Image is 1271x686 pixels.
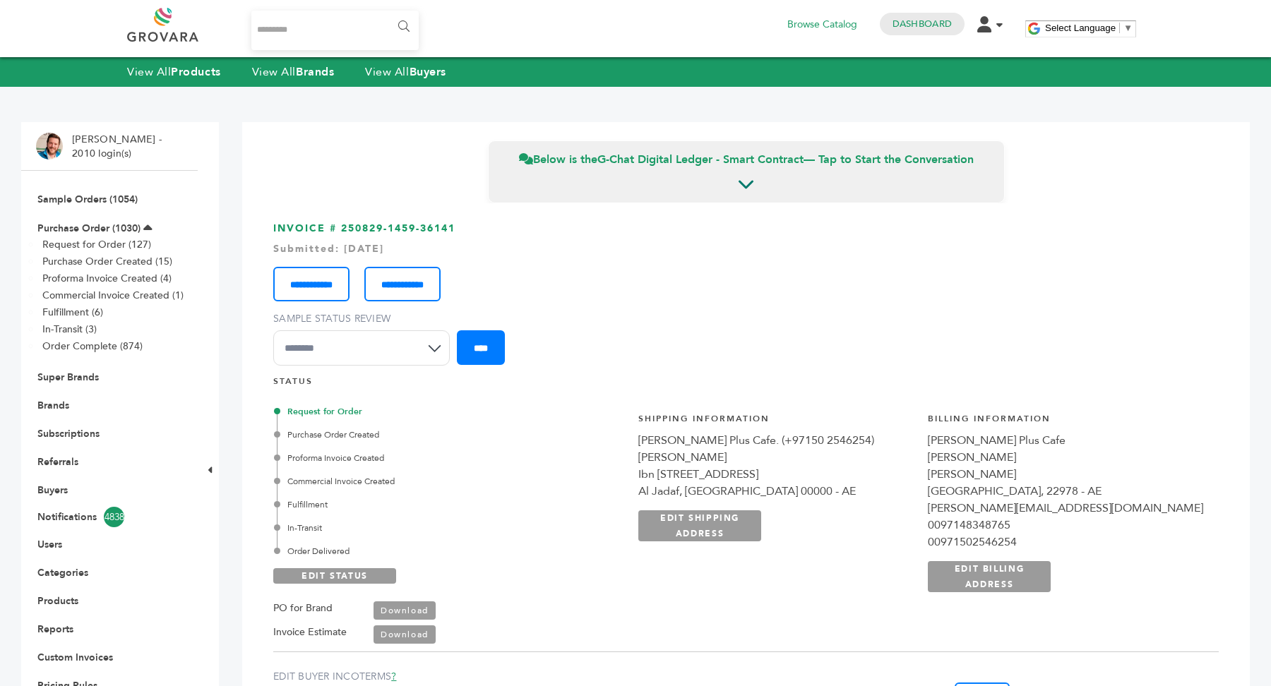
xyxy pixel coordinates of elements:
[928,517,1203,534] div: 0097148348765
[127,64,221,80] a: View AllProducts
[928,483,1203,500] div: [GEOGRAPHIC_DATA], 22978 - AE
[638,413,914,432] h4: Shipping Information
[1045,23,1116,33] span: Select Language
[928,500,1203,517] div: [PERSON_NAME][EMAIL_ADDRESS][DOMAIN_NAME]
[273,242,1219,256] div: Submitted: [DATE]
[638,466,914,483] div: Ibn [STREET_ADDRESS]
[519,152,974,167] span: Below is the — Tap to Start the Conversation
[37,193,138,206] a: Sample Orders (1054)
[928,449,1203,466] div: [PERSON_NAME]
[37,483,68,497] a: Buyers
[277,405,604,418] div: Request for Order
[638,510,761,541] a: EDIT SHIPPING ADDRESS
[277,428,604,441] div: Purchase Order Created
[277,545,604,558] div: Order Delivered
[37,399,69,412] a: Brands
[37,455,78,469] a: Referrals
[638,432,914,449] div: [PERSON_NAME] Plus Cafe. (+97150 2546254)
[252,64,335,80] a: View AllBrands
[893,18,952,30] a: Dashboard
[42,339,143,353] a: Order Complete (874)
[42,238,151,251] a: Request for Order (127)
[277,475,604,488] div: Commercial Invoice Created
[296,64,334,80] strong: Brands
[638,483,914,500] div: Al Jadaf, [GEOGRAPHIC_DATA] 00000 - AE
[251,11,419,50] input: Search...
[1045,23,1133,33] a: Select Language​
[37,538,62,551] a: Users
[37,651,113,664] a: Custom Invoices
[928,561,1051,592] a: EDIT BILLING ADDRESS
[37,566,88,579] a: Categories
[37,427,100,440] a: Subscriptions
[928,466,1203,483] div: [PERSON_NAME]
[638,449,914,466] div: [PERSON_NAME]
[277,452,604,464] div: Proforma Invoice Created
[273,312,457,326] label: Sample Status Review
[928,413,1203,432] h4: Billing Information
[277,522,604,534] div: In-Transit
[928,432,1203,449] div: [PERSON_NAME] Plus Cafe
[171,64,220,80] strong: Products
[42,272,172,285] a: Proforma Invoice Created (4)
[1123,23,1133,33] span: ▼
[42,255,172,268] a: Purchase Order Created (15)
[104,507,124,527] span: 4838
[42,323,97,336] a: In-Transit (3)
[273,670,746,684] label: EDIT BUYER INCOTERMS
[410,64,446,80] strong: Buyers
[374,625,436,644] a: Download
[374,601,436,620] a: Download
[37,371,99,384] a: Super Brands
[273,375,1219,395] h4: STATUS
[1119,23,1120,33] span: ​
[273,600,333,617] label: PO for Brand
[273,222,1219,376] h3: INVOICE # 250829-1459-36141
[597,152,804,167] strong: G-Chat Digital Ledger - Smart Contract
[277,498,604,511] div: Fulfillment
[928,534,1203,550] div: 00971502546254
[42,289,184,302] a: Commercial Invoice Created (1)
[72,133,165,160] li: [PERSON_NAME] - 2010 login(s)
[37,222,141,235] a: Purchase Order (1030)
[391,670,396,683] a: ?
[273,624,347,641] label: Invoice Estimate
[365,64,446,80] a: View AllBuyers
[42,306,103,319] a: Fulfillment (6)
[273,568,396,584] a: EDIT STATUS
[37,594,78,608] a: Products
[787,17,857,32] a: Browse Catalog
[37,622,73,636] a: Reports
[37,507,181,527] a: Notifications4838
